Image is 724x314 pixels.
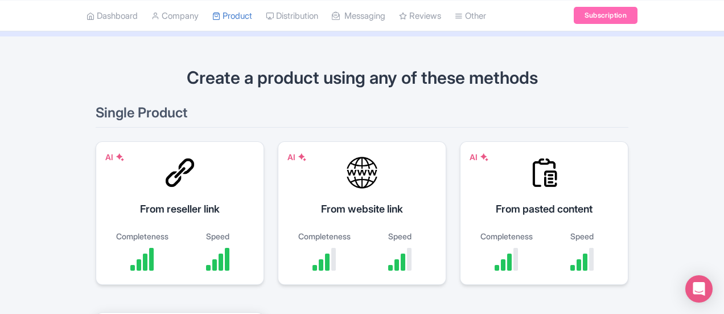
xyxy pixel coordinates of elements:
[298,153,307,162] img: AI Symbol
[110,201,250,217] div: From reseller link
[574,7,637,24] a: Subscription
[186,230,250,242] div: Speed
[480,153,489,162] img: AI Symbol
[685,275,713,303] div: Open Intercom Messenger
[368,230,432,242] div: Speed
[96,68,628,87] h1: Create a product using any of these methods
[110,230,174,242] div: Completeness
[116,153,125,162] img: AI Symbol
[292,230,356,242] div: Completeness
[470,151,489,163] div: AI
[550,230,614,242] div: Speed
[287,151,307,163] div: AI
[474,201,614,217] div: From pasted content
[96,105,628,128] h2: Single Product
[105,151,125,163] div: AI
[474,230,538,242] div: Completeness
[292,201,432,217] div: From website link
